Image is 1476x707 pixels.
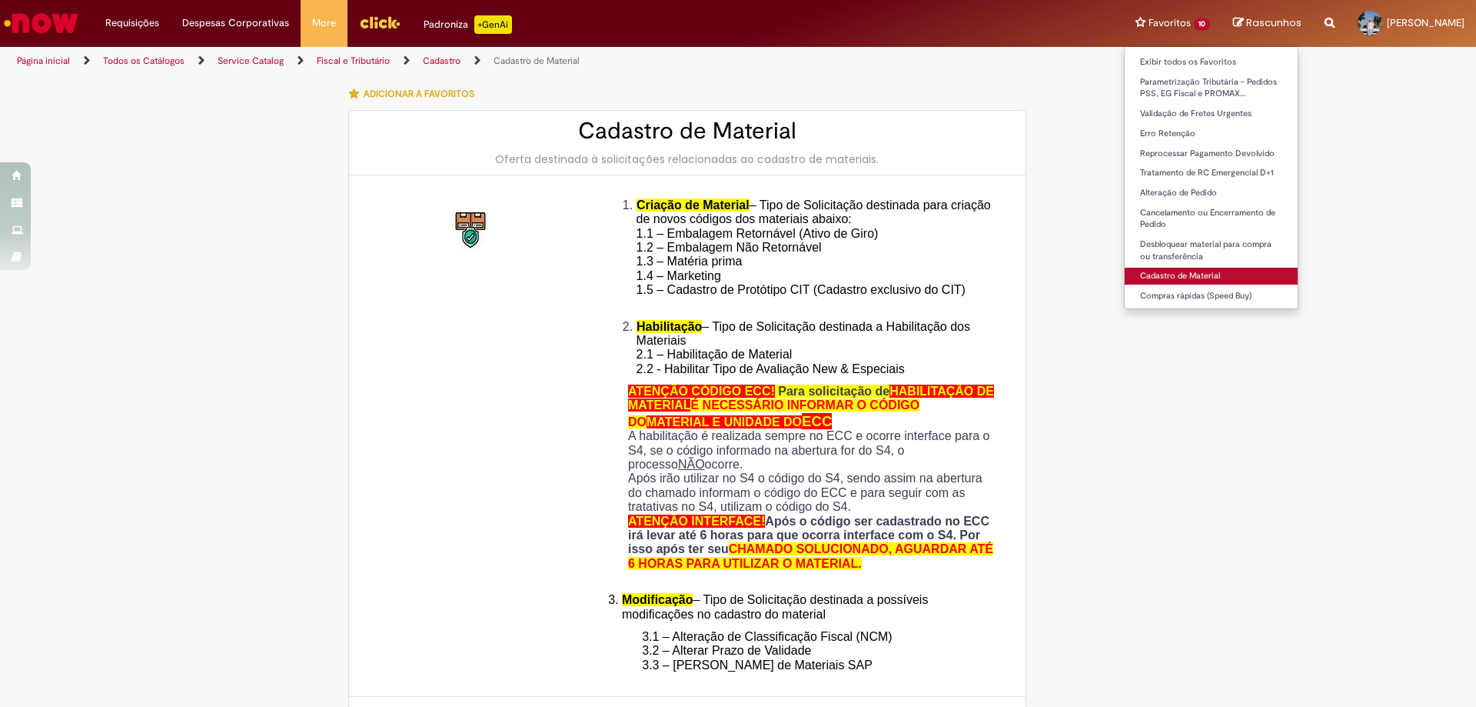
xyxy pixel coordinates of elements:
a: Erro Retenção [1125,125,1298,142]
p: A habilitação é realizada sempre no ECC e ocorre interface para o S4, se o código informado na ab... [628,429,999,472]
ul: Favoritos [1124,46,1298,309]
span: 10 [1194,18,1210,31]
span: ATENÇÃO CÓDIGO ECC! [628,385,775,398]
span: HABILITAÇÃO DE MATERIAL [628,385,994,412]
span: É NECESSÁRIO INFORMAR O CÓDIGO DO [628,399,919,428]
p: +GenAi [474,15,512,34]
li: – Tipo de Solicitação destinada a possíveis modificações no cadastro do material [622,593,999,622]
a: Compras rápidas (Speed Buy) [1125,288,1298,305]
a: Validação de Fretes Urgentes [1125,105,1298,122]
span: [PERSON_NAME] [1387,16,1464,29]
div: Padroniza [424,15,512,34]
span: Rascunhos [1246,15,1301,30]
a: Cadastro de Material [1125,268,1298,285]
img: ServiceNow [2,8,81,38]
img: click_logo_yellow_360x200.png [359,11,401,34]
span: Adicionar a Favoritos [364,88,474,100]
span: – Tipo de Solicitação destinada a Habilitação dos Materiais 2.1 – Habilitação de Material 2.2 - H... [637,320,970,375]
span: Criação de Material [637,198,750,212]
span: CHAMADO SOLUCIONADO, AGUARDAR ATÉ 6 HORAS PARA UTILIZAR O MATERIAL. [628,542,993,569]
span: Para solicitação de [778,385,889,398]
a: Rascunhos [1233,16,1301,31]
a: Tratamento de RC Emergencial D+1 [1125,165,1298,182]
a: Desbloquear material para compra ou transferência [1125,236,1298,265]
h2: Cadastro de Material [364,118,1010,144]
span: Requisições [105,15,159,31]
a: Parametrização Tributária - Pedidos PSS, EG Fiscal e PROMAX… [1125,74,1298,102]
span: MATERIAL E UNIDADE DO [647,415,802,429]
span: ECC [802,413,832,429]
a: Página inicial [17,55,70,67]
span: ATENÇÃO INTERFACE! [628,515,765,528]
div: Oferta destinada à solicitações relacionadas ao cadastro de materiais. [364,152,1010,167]
u: NÃO [678,458,705,471]
strong: Após o código ser cadastrado no ECC irá levar até 6 horas para que ocorra interface com o S4. Por... [628,515,993,570]
span: More [312,15,336,31]
a: Exibir todos os Favoritos [1125,54,1298,71]
span: Despesas Corporativas [182,15,289,31]
a: Cadastro [423,55,460,67]
a: Reprocessar Pagamento Devolvido [1125,145,1298,162]
ul: Trilhas de página [12,47,972,75]
a: Fiscal e Tributário [317,55,390,67]
span: Modificação [622,593,693,606]
button: Adicionar a Favoritos [348,78,483,110]
a: Cancelamento ou Encerramento de Pedido [1125,205,1298,233]
p: Após irão utilizar no S4 o código do S4, sendo assim na abertura do chamado informam o código do ... [628,472,999,514]
a: Service Catalog [218,55,284,67]
span: Habilitação [637,320,702,333]
a: Cadastro de Material [494,55,580,67]
span: – Tipo de Solicitação destinada para criação de novos códigos dos materiais abaixo: 1.1 – Embalag... [637,198,991,311]
a: Alteração de Pedido [1125,185,1298,202]
a: Todos os Catálogos [103,55,184,67]
span: 3.1 – Alteração de Classificação Fiscal (NCM) 3.2 – Alterar Prazo de Validade 3.3 – [PERSON_NAME]... [642,630,892,672]
img: Cadastro de Material [447,206,497,255]
span: Favoritos [1149,15,1191,31]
